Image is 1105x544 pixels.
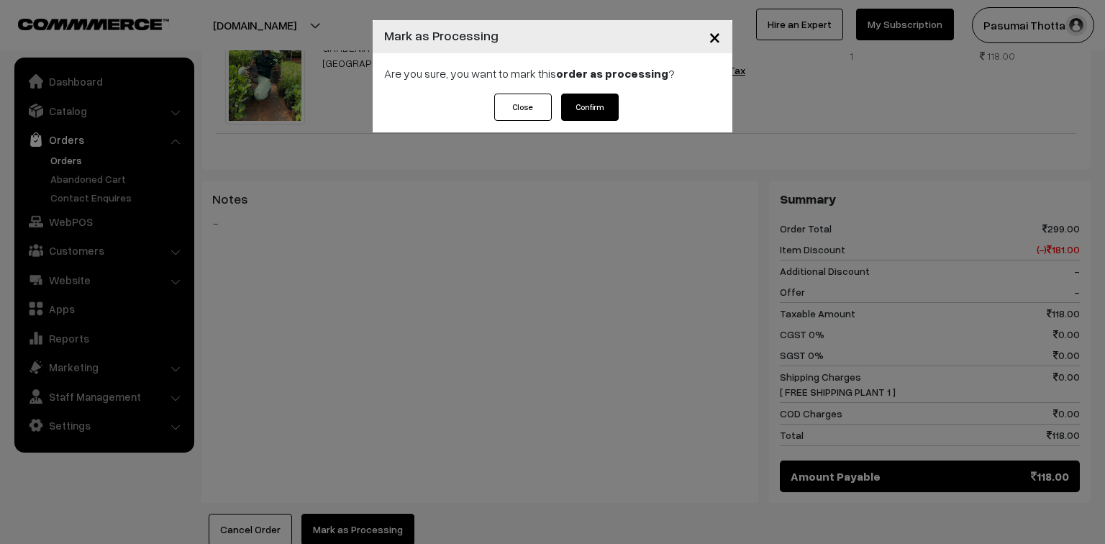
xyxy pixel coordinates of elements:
[494,94,552,121] button: Close
[709,23,721,50] span: ×
[556,66,668,81] strong: order as processing
[373,53,732,94] div: Are you sure, you want to mark this ?
[384,26,499,45] h4: Mark as Processing
[697,14,732,59] button: Close
[561,94,619,121] button: Confirm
